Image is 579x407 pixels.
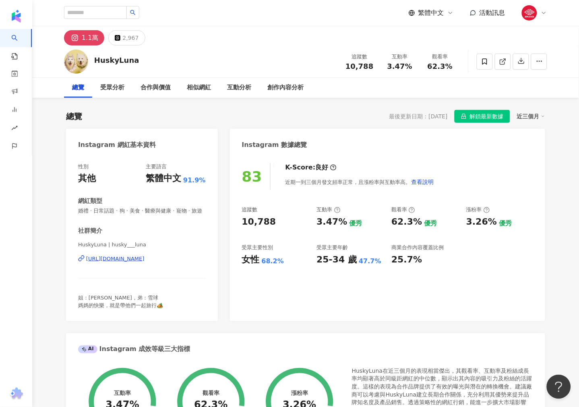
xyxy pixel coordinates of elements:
[385,53,415,61] div: 互動率
[285,163,337,172] div: K-Score :
[389,113,448,120] div: 最後更新日期：[DATE]
[344,53,375,61] div: 追蹤數
[349,219,362,228] div: 優秀
[78,345,190,354] div: Instagram 成效等級三大指標
[391,216,422,228] div: 62.3%
[466,216,497,228] div: 3.26%
[141,83,171,93] div: 合作與價值
[72,83,84,93] div: 總覽
[242,140,307,149] div: Instagram 數據總覽
[64,30,104,45] button: 1.1萬
[480,9,505,17] span: 活動訊息
[78,140,156,149] div: Instagram 網紅基本資料
[78,255,206,262] a: [URL][DOMAIN_NAME]
[522,5,537,21] img: GD.jpg
[418,8,444,17] span: 繁體中文
[316,254,357,266] div: 25-34 歲
[78,295,163,308] span: 姐：[PERSON_NAME]，弟：雪球 媽媽的快樂，就是帶他們一起旅行🏕️
[146,163,167,170] div: 主要語言
[130,10,136,15] span: search
[10,10,23,23] img: logo icon
[242,216,276,228] div: 10,788
[78,207,206,215] span: 婚禮 · 日常話題 · 狗 · 美食 · 醫療與健康 · 寵物 · 旅遊
[391,206,415,213] div: 觀看率
[291,390,308,397] div: 漲粉率
[425,53,455,61] div: 觀看率
[391,254,422,266] div: 25.7%
[183,176,206,185] span: 91.9%
[499,219,512,228] div: 優秀
[428,62,453,70] span: 62.3%
[242,168,262,185] div: 83
[316,206,340,213] div: 互動率
[466,206,490,213] div: 漲粉率
[78,241,206,248] span: HuskyLuna | husky___luna
[86,255,145,262] div: [URL][DOMAIN_NAME]
[242,244,273,251] div: 受眾主要性別
[108,30,145,45] button: 2,967
[262,257,284,266] div: 68.2%
[64,50,88,74] img: KOL Avatar
[78,227,102,235] div: 社群簡介
[114,390,131,397] div: 互動率
[11,29,27,60] a: search
[78,172,96,185] div: 其他
[78,163,89,170] div: 性別
[242,206,258,213] div: 追蹤數
[94,55,139,65] div: HuskyLuna
[424,219,437,228] div: 優秀
[316,244,348,251] div: 受眾主要年齡
[78,197,102,205] div: 網紅類型
[547,375,571,399] iframe: Help Scout Beacon - Open
[11,120,18,138] span: rise
[455,110,510,123] button: 解鎖最新數據
[359,257,382,266] div: 47.7%
[316,163,329,172] div: 良好
[242,254,260,266] div: 女性
[187,83,211,93] div: 相似網紅
[461,114,467,119] span: lock
[8,388,24,401] img: chrome extension
[411,174,434,190] button: 查看說明
[391,244,444,251] div: 商業合作內容覆蓋比例
[78,345,97,353] div: AI
[227,83,251,93] div: 互動分析
[82,32,98,43] div: 1.1萬
[285,174,434,190] div: 近期一到三個月發文頻率正常，且漲粉率與互動率高。
[345,62,373,70] span: 10,788
[316,216,347,228] div: 3.47%
[517,111,545,122] div: 近三個月
[267,83,304,93] div: 創作內容分析
[122,32,139,43] div: 2,967
[470,110,504,123] span: 解鎖最新數據
[66,111,82,122] div: 總覽
[146,172,181,185] div: 繁體中文
[387,62,412,70] span: 3.47%
[100,83,124,93] div: 受眾分析
[203,390,219,397] div: 觀看率
[412,179,434,185] span: 查看說明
